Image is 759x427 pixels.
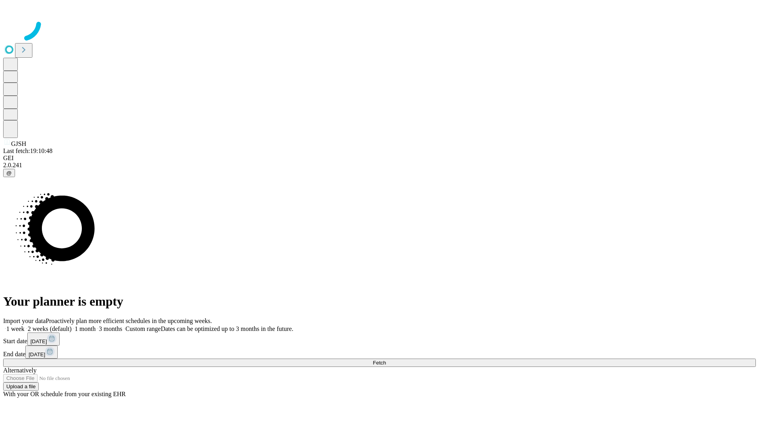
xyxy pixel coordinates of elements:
[11,140,26,147] span: GJSH
[373,360,386,366] span: Fetch
[30,338,47,344] span: [DATE]
[46,317,212,324] span: Proactively plan more efficient schedules in the upcoming weeks.
[6,325,25,332] span: 1 week
[3,155,756,162] div: GEI
[3,162,756,169] div: 2.0.241
[161,325,293,332] span: Dates can be optimized up to 3 months in the future.
[3,333,756,346] div: Start date
[3,382,39,391] button: Upload a file
[3,367,36,374] span: Alternatively
[3,391,126,397] span: With your OR schedule from your existing EHR
[3,346,756,359] div: End date
[3,359,756,367] button: Fetch
[3,147,53,154] span: Last fetch: 19:10:48
[3,169,15,177] button: @
[27,333,60,346] button: [DATE]
[3,317,46,324] span: Import your data
[25,346,58,359] button: [DATE]
[125,325,160,332] span: Custom range
[28,325,72,332] span: 2 weeks (default)
[3,294,756,309] h1: Your planner is empty
[28,351,45,357] span: [DATE]
[6,170,12,176] span: @
[75,325,96,332] span: 1 month
[99,325,122,332] span: 3 months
